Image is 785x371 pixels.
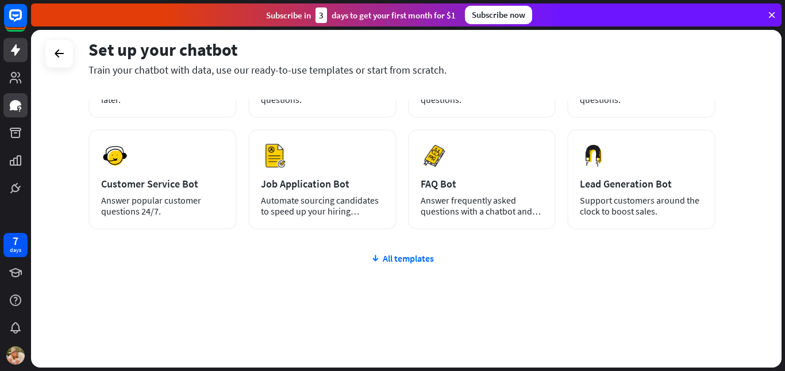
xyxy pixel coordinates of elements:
[261,195,384,217] div: Automate sourcing candidates to speed up your hiring process.
[3,233,28,257] a: 7 days
[261,177,384,190] div: Job Application Bot
[88,253,715,264] div: All templates
[10,246,21,254] div: days
[465,6,532,24] div: Subscribe now
[580,177,703,190] div: Lead Generation Bot
[13,236,18,246] div: 7
[315,7,327,23] div: 3
[9,5,44,39] button: Open LiveChat chat widget
[101,177,224,190] div: Customer Service Bot
[580,195,703,217] div: Support customers around the clock to boost sales.
[421,177,544,190] div: FAQ Bot
[266,7,456,23] div: Subscribe in days to get your first month for $1
[101,195,224,217] div: Answer popular customer questions 24/7.
[88,63,715,77] div: Train your chatbot with data, use our ready-to-use templates or start from scratch.
[88,39,715,60] div: Set up your chatbot
[421,195,544,217] div: Answer frequently asked questions with a chatbot and save your time.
